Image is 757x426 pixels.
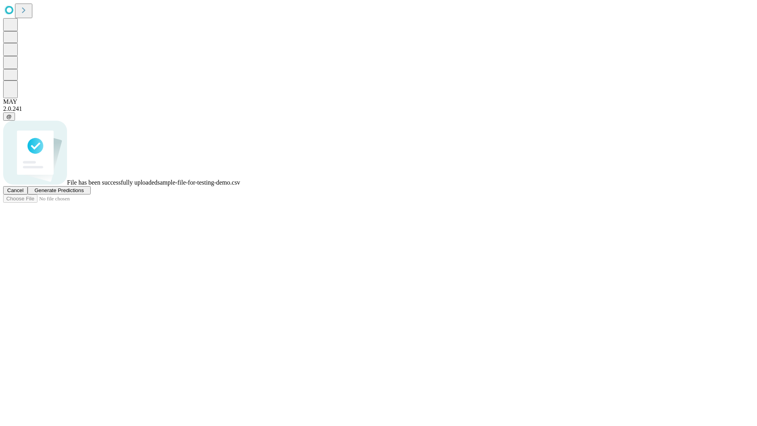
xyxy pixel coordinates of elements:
button: Cancel [3,186,28,194]
span: sample-file-for-testing-demo.csv [157,179,240,186]
div: MAY [3,98,754,105]
span: Cancel [7,187,24,193]
span: Generate Predictions [34,187,84,193]
div: 2.0.241 [3,105,754,112]
button: @ [3,112,15,121]
span: @ [6,114,12,120]
button: Generate Predictions [28,186,91,194]
span: File has been successfully uploaded [67,179,157,186]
